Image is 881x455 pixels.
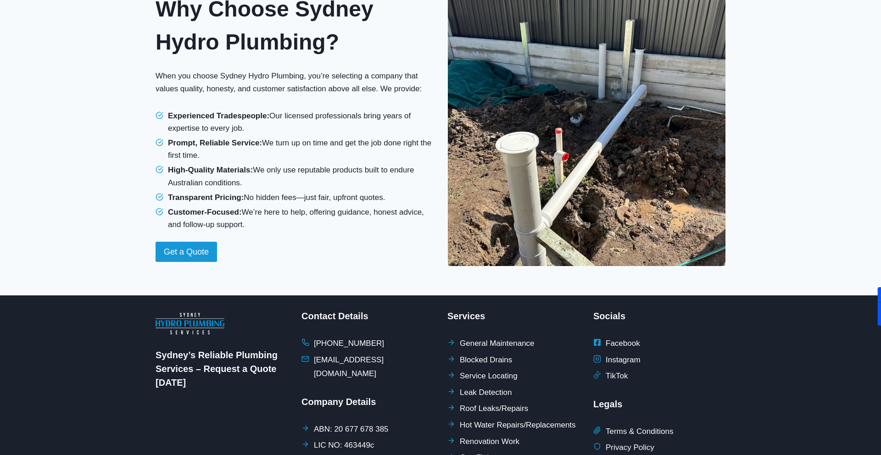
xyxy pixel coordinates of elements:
a: [PHONE_NUMBER] [301,337,384,351]
a: Hot Water Repairs/Replacements [447,418,576,433]
a: Roof Leaks/Repairs [447,402,528,416]
span: Roof Leaks/Repairs [460,402,528,416]
a: General Maintenance [447,337,535,351]
span: Our licensed professionals bring years of expertise to every job. [168,110,433,134]
h5: Sydney’s Reliable Plumbing Services – Request a Quote [DATE] [156,348,288,389]
a: Service Locating [447,369,518,383]
span: Service Locating [460,369,518,383]
a: [EMAIL_ADDRESS][DOMAIN_NAME] [301,353,434,381]
span: Instagram [606,353,641,367]
strong: Customer-Focused: [168,208,242,216]
span: Facebook [606,337,640,351]
span: No hidden fees—just fair, upfront quotes. [168,191,385,204]
span: Blocked Drains [460,353,512,367]
span: Terms & Conditions [606,425,673,439]
span: TikTok [606,369,628,383]
p: When you choose Sydney Hydro Plumbing, you’re selecting a company that values quality, honesty, a... [156,70,433,94]
h5: Legals [593,397,725,411]
h5: Company Details [301,395,434,409]
span: We turn up on time and get the job done right the first time. [168,137,433,161]
a: Privacy Policy [593,441,654,455]
a: Terms & Conditions [593,425,673,439]
span: We’re here to help, offering guidance, honest advice, and follow-up support. [168,206,433,231]
span: Get a Quote [164,245,209,259]
span: [EMAIL_ADDRESS][DOMAIN_NAME] [314,353,434,381]
strong: Transparent Pricing: [168,193,244,202]
span: General Maintenance [460,337,535,351]
a: Leak Detection [447,386,512,400]
h5: Contact Details [301,309,434,323]
span: [PHONE_NUMBER] [314,337,384,351]
strong: Prompt, Reliable Service: [168,139,262,147]
span: LIC NO: 463449c [314,438,374,453]
span: Renovation Work [460,435,519,449]
span: We only use reputable products built to endure Australian conditions. [168,164,433,189]
a: Renovation Work [447,435,519,449]
a: Blocked Drains [447,353,512,367]
strong: High-Quality Materials: [168,166,253,174]
span: Leak Detection [460,386,512,400]
span: Hot Water Repairs/Replacements [460,418,576,433]
strong: Experienced Tradespeople: [168,111,269,120]
h5: Services [447,309,580,323]
span: ABN: 20 677 678 385 [314,422,389,437]
h5: Socials [593,309,725,323]
a: Get a Quote [156,242,217,261]
span: Privacy Policy [606,441,654,455]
